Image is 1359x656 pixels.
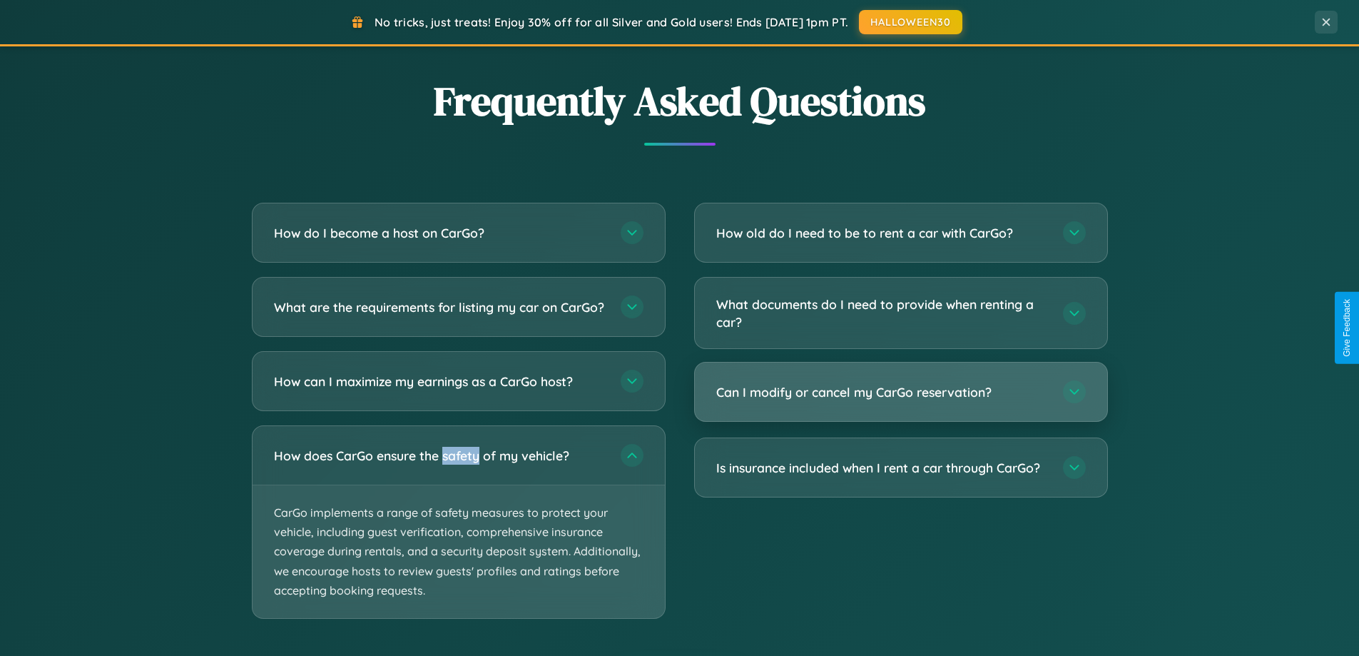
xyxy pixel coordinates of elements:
h3: How do I become a host on CarGo? [274,224,606,242]
p: CarGo implements a range of safety measures to protect your vehicle, including guest verification... [253,485,665,618]
h3: What documents do I need to provide when renting a car? [716,296,1049,330]
h3: What are the requirements for listing my car on CarGo? [274,298,606,316]
h3: How can I maximize my earnings as a CarGo host? [274,373,606,390]
h3: How does CarGo ensure the safety of my vehicle? [274,447,606,465]
h2: Frequently Asked Questions [252,74,1108,128]
div: Give Feedback [1342,299,1352,357]
h3: How old do I need to be to rent a car with CarGo? [716,224,1049,242]
button: HALLOWEEN30 [859,10,962,34]
span: No tricks, just treats! Enjoy 30% off for all Silver and Gold users! Ends [DATE] 1pm PT. [375,15,848,29]
h3: Can I modify or cancel my CarGo reservation? [716,383,1049,401]
h3: Is insurance included when I rent a car through CarGo? [716,459,1049,477]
